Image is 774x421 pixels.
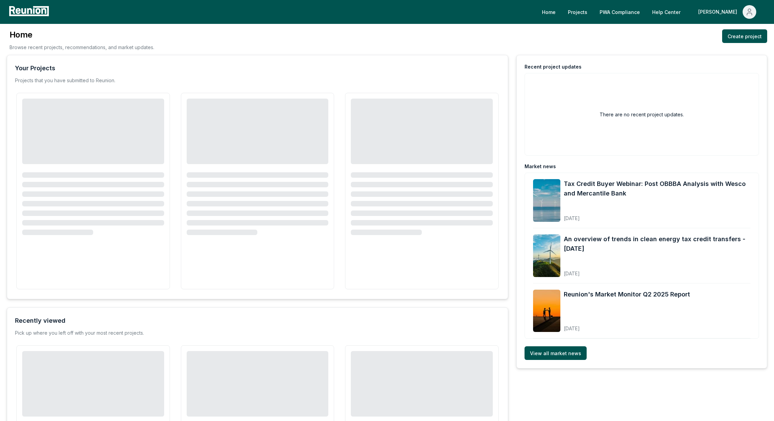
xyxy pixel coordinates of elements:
[15,63,55,73] div: Your Projects
[15,330,144,336] div: Pick up where you left off with your most recent projects.
[564,320,690,332] div: [DATE]
[693,5,762,19] button: [PERSON_NAME]
[536,5,561,19] a: Home
[533,179,560,222] img: Tax Credit Buyer Webinar: Post OBBBA Analysis with Wesco and Mercantile Bank
[564,210,750,222] div: [DATE]
[525,346,587,360] a: View all market news
[533,234,560,277] img: An overview of trends in clean energy tax credit transfers - August 2025
[10,44,154,51] p: Browse recent projects, recommendations, and market updates.
[594,5,645,19] a: PWA Compliance
[562,5,593,19] a: Projects
[722,29,767,43] a: Create project
[647,5,686,19] a: Help Center
[525,63,582,70] div: Recent project updates
[15,77,115,84] p: Projects that you have submitted to Reunion.
[533,290,560,332] img: Reunion's Market Monitor Q2 2025 Report
[525,163,556,170] div: Market news
[10,29,154,40] h3: Home
[15,316,66,325] div: Recently viewed
[600,111,684,118] h2: There are no recent project updates.
[564,265,750,277] div: [DATE]
[564,179,750,198] a: Tax Credit Buyer Webinar: Post OBBBA Analysis with Wesco and Mercantile Bank
[564,290,690,299] a: Reunion's Market Monitor Q2 2025 Report
[698,5,740,19] div: [PERSON_NAME]
[564,234,750,253] a: An overview of trends in clean energy tax credit transfers - [DATE]
[536,5,767,19] nav: Main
